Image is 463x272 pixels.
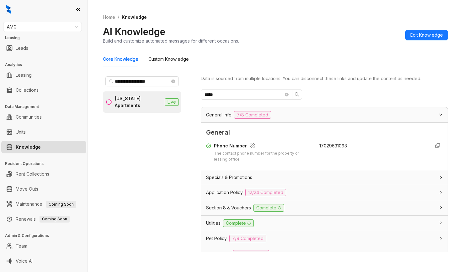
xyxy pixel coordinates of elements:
[206,250,230,257] span: Tour Types
[201,170,448,185] div: Specials & Promotions
[1,141,86,153] li: Knowledge
[285,93,289,96] span: close-circle
[201,107,448,122] div: General Info7/8 Completed
[233,250,269,258] span: 2/3 Completed
[201,216,448,231] div: UtilitiesComplete
[439,252,443,255] span: collapsed
[439,113,443,116] span: expanded
[16,168,49,180] a: Rent Collections
[253,204,284,212] span: Complete
[5,161,88,167] h3: Resident Operations
[122,14,147,20] span: Knowledge
[115,95,162,109] div: [US_STATE] Apartments
[1,69,86,81] li: Leasing
[1,213,86,225] li: Renewals
[1,111,86,123] li: Communities
[206,220,221,227] span: Utilities
[16,42,28,54] a: Leads
[206,235,227,242] span: Pet Policy
[1,255,86,267] li: Voice AI
[16,126,26,138] a: Units
[118,14,119,21] li: /
[16,255,33,267] a: Voice AI
[16,111,42,123] a: Communities
[1,183,86,195] li: Move Outs
[245,189,286,196] span: 12/24 Completed
[206,111,231,118] span: General Info
[405,30,448,40] button: Edit Knowledge
[16,183,38,195] a: Move Outs
[40,216,70,223] span: Coming Soon
[103,56,138,63] div: Core Knowledge
[410,32,443,38] span: Edit Knowledge
[206,204,251,211] span: Section 8 & Vouchers
[16,141,41,153] a: Knowledge
[46,201,76,208] span: Coming Soon
[201,231,448,246] div: Pet Policy7/9 Completed
[206,128,443,137] span: General
[103,38,239,44] div: Build and customize automated messages for different occasions.
[439,190,443,194] span: collapsed
[7,22,78,32] span: AMG
[201,246,448,261] div: Tour Types2/3 Completed
[1,240,86,252] li: Team
[201,200,448,215] div: Section 8 & VouchersComplete
[206,189,243,196] span: Application Policy
[229,235,266,242] span: 7/9 Completed
[1,126,86,138] li: Units
[439,206,443,209] span: collapsed
[16,240,27,252] a: Team
[5,62,88,68] h3: Analytics
[206,174,252,181] span: Specials & Promotions
[16,69,32,81] a: Leasing
[103,26,165,38] h2: AI Knowledge
[165,98,179,106] span: Live
[109,79,114,84] span: search
[6,5,11,14] img: logo
[234,111,271,119] span: 7/8 Completed
[439,236,443,240] span: collapsed
[1,84,86,96] li: Collections
[5,104,88,110] h3: Data Management
[439,176,443,179] span: collapsed
[295,92,300,97] span: search
[1,168,86,180] li: Rent Collections
[171,80,175,83] span: close-circle
[214,151,312,162] div: The contact phone number for the property or leasing office.
[5,233,88,239] h3: Admin & Configurations
[319,143,347,148] span: 17029631093
[148,56,189,63] div: Custom Knowledge
[223,219,254,227] span: Complete
[5,35,88,41] h3: Leasing
[201,185,448,200] div: Application Policy12/24 Completed
[1,198,86,210] li: Maintenance
[439,221,443,225] span: collapsed
[214,142,312,151] div: Phone Number
[16,84,39,96] a: Collections
[201,75,448,82] div: Data is sourced from multiple locations. You can disconnect these links and update the content as...
[102,14,116,21] a: Home
[16,213,70,225] a: RenewalsComing Soon
[1,42,86,54] li: Leads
